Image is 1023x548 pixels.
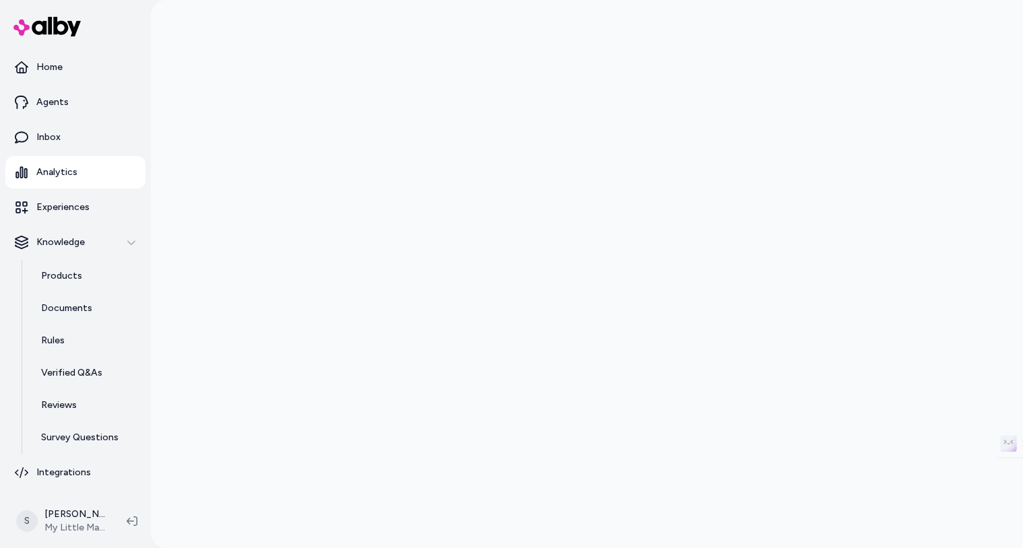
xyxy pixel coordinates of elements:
[5,226,145,259] button: Knowledge
[36,466,91,479] p: Integrations
[5,86,145,118] a: Agents
[36,201,90,214] p: Experiences
[44,508,105,521] p: [PERSON_NAME]
[41,431,119,444] p: Survey Questions
[28,421,145,454] a: Survey Questions
[13,17,81,36] img: alby Logo
[5,456,145,489] a: Integrations
[5,156,145,189] a: Analytics
[28,389,145,421] a: Reviews
[5,121,145,153] a: Inbox
[28,260,145,292] a: Products
[36,61,63,74] p: Home
[41,302,92,315] p: Documents
[41,269,82,283] p: Products
[8,500,116,543] button: S[PERSON_NAME]My Little Magic Shop
[5,191,145,224] a: Experiences
[41,334,65,347] p: Rules
[36,166,77,179] p: Analytics
[28,324,145,357] a: Rules
[36,96,69,109] p: Agents
[44,521,105,535] span: My Little Magic Shop
[41,366,102,380] p: Verified Q&As
[36,131,61,144] p: Inbox
[5,51,145,83] a: Home
[41,399,77,412] p: Reviews
[16,510,38,532] span: S
[28,292,145,324] a: Documents
[28,357,145,389] a: Verified Q&As
[36,236,85,249] p: Knowledge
